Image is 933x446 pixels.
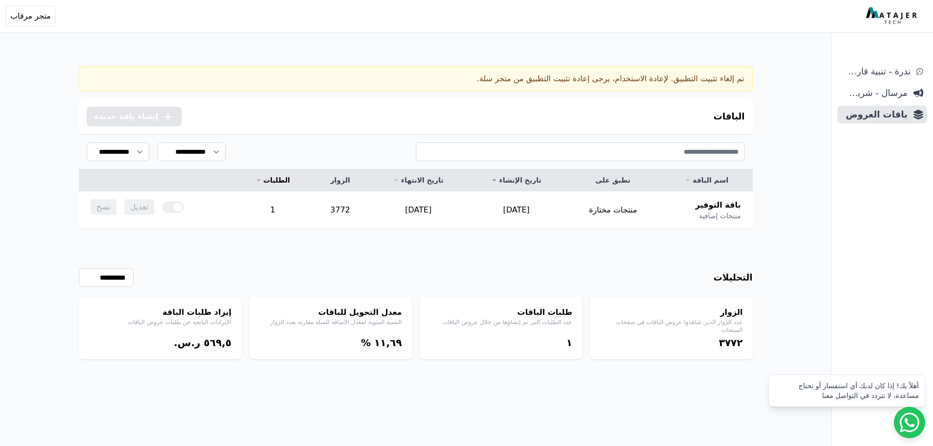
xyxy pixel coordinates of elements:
[699,211,741,221] span: منتجات إضافية
[95,111,159,122] span: إنشاء باقة جديدة
[374,337,402,349] bdi: ١١,٦٩
[174,337,200,349] span: ر.س.
[841,86,908,100] span: مرسال - شريط دعاية
[841,65,910,78] span: ندرة - تنبية قارب علي النفاذ
[714,271,753,284] h3: التحليلات
[565,169,661,191] th: تطبق على
[775,381,919,400] div: أهلاً بك! إذا كان لديك أي استفسار أو تحتاج مساعدة، لا تتردد في التواصل معنا
[204,337,231,349] bdi: ٥٦٩,٥
[87,107,182,126] button: إنشاء باقة جديدة
[430,306,573,318] h4: طلبات الباقات
[565,191,661,229] td: منتجات مختارة
[79,67,753,91] div: تم إلغاء تثبيت التطبيق. لإعادة الاستخدام، يرجى إعادة تثبيت التطبيق من متجر سلة.
[91,199,117,215] span: نسخ
[311,191,369,229] td: 3772
[600,306,743,318] h4: الزوار
[234,191,311,229] td: 1
[89,306,232,318] h4: إيراد طلبات الباقة
[467,191,565,229] td: [DATE]
[124,199,154,215] span: تعديل
[479,175,553,185] a: تاريخ الإنشاء
[311,169,369,191] th: الزوار
[259,318,402,326] p: النسبة المئوية لمعدل الاضافة للسلة مقارنة بعدد الزوار
[430,318,573,326] p: عدد الطلبات التي تم إنشاؤها من خلال عروض الباقات
[430,336,573,350] div: ١
[600,318,743,334] p: عدد الزوار الذين شاهدوا عروض الباقات في صفحات المنتجات
[714,110,745,123] h3: الباقات
[89,318,232,326] p: الإيرادات الناتجة عن طلبات عروض الباقات
[259,306,402,318] h4: معدل التحويل للباقات
[866,7,919,25] img: MatajerTech Logo
[361,337,371,349] span: %
[695,199,741,211] span: باقة التوفير
[381,175,456,185] a: تاريخ الانتهاء
[246,175,300,185] a: الطلبات
[10,10,51,22] span: متجر مرقاب
[841,108,908,121] span: باقات العروض
[672,175,741,185] a: اسم الباقة
[600,336,743,350] div: ۳٧٧٢
[369,191,468,229] td: [DATE]
[6,6,55,26] button: متجر مرقاب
